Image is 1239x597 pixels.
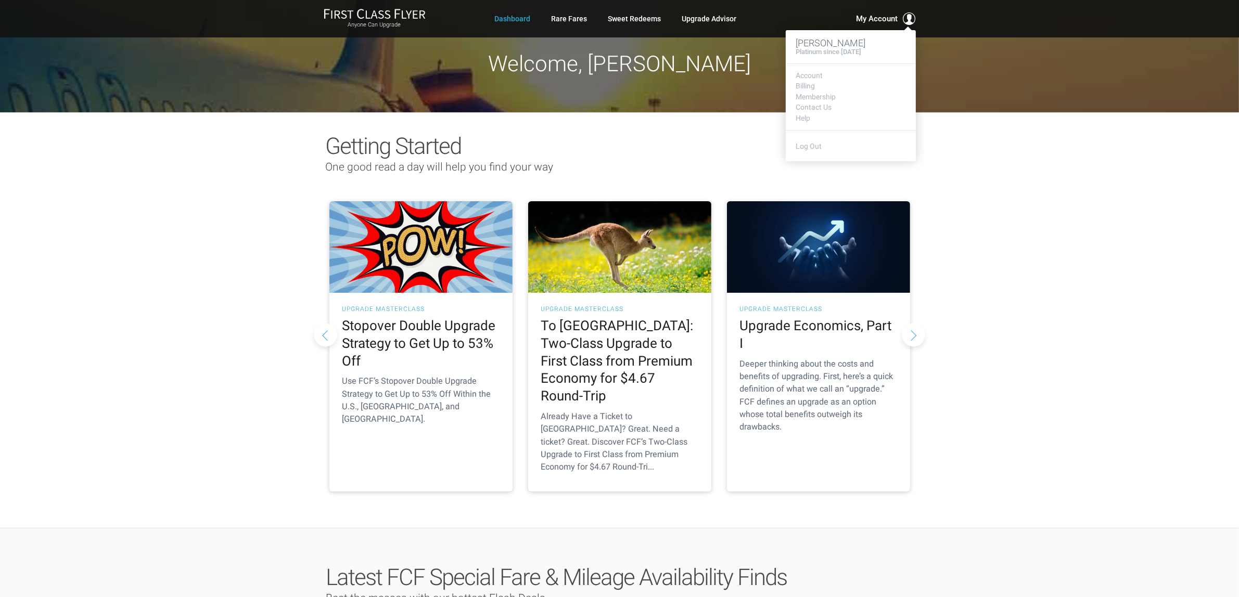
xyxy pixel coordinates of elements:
[740,317,897,353] h2: Upgrade Economics, Part I
[326,564,787,591] span: Latest FCF Special Fare & Mileage Availability Finds
[682,9,737,28] a: Upgrade Advisor
[552,9,587,28] a: Rare Fares
[857,12,916,25] button: My Account
[342,375,500,425] p: Use FCF’s Stopover Double Upgrade Strategy to Get Up to 53% Off Within the U.S., [GEOGRAPHIC_DATA...
[541,306,698,312] h3: UPGRADE MASTERCLASS
[495,9,531,28] a: Dashboard
[314,323,337,346] button: Previous slide
[324,8,426,29] a: First Class FlyerAnyone Can Upgrade
[796,93,905,101] a: Membership
[608,9,661,28] a: Sweet Redeems
[727,201,910,491] a: UPGRADE MASTERCLASS Upgrade Economics, Part I Deeper thinking about the costs and benefits of upg...
[488,51,751,76] span: Welcome, [PERSON_NAME]
[541,317,698,405] h2: To [GEOGRAPHIC_DATA]: Two-Class Upgrade to First Class from Premium Economy for $4.67 Round-Trip
[740,358,897,434] p: Deeper thinking about the costs and benefits of upgrading. First, here’s a quick definition of wh...
[326,161,554,173] span: One good read a day will help you find your way
[329,201,513,491] a: UPGRADE MASTERCLASS Stopover Double Upgrade Strategy to Get Up to 53% Off Use FCF’s Stopover Doub...
[326,133,462,160] span: Getting Started
[796,142,822,150] a: Log Out
[796,82,905,90] a: Billing
[740,306,897,312] h3: UPGRADE MASTERCLASS
[796,103,905,111] a: Contact Us
[342,317,500,370] h2: Stopover Double Upgrade Strategy to Get Up to 53% Off
[324,8,426,19] img: First Class Flyer
[902,323,925,346] button: Next slide
[796,114,905,122] a: Help
[541,410,698,473] p: Already Have a Ticket to [GEOGRAPHIC_DATA]? Great. Need a ticket? Great. Discover FCF’s Two-Class...
[796,38,905,48] h3: [PERSON_NAME]
[342,306,500,312] h3: UPGRADE MASTERCLASS
[796,48,862,56] h4: Platinum since [DATE]
[857,12,898,25] span: My Account
[324,21,426,29] small: Anyone Can Upgrade
[796,72,905,80] a: Account
[528,201,711,491] a: UPGRADE MASTERCLASS To [GEOGRAPHIC_DATA]: Two-Class Upgrade to First Class from Premium Economy f...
